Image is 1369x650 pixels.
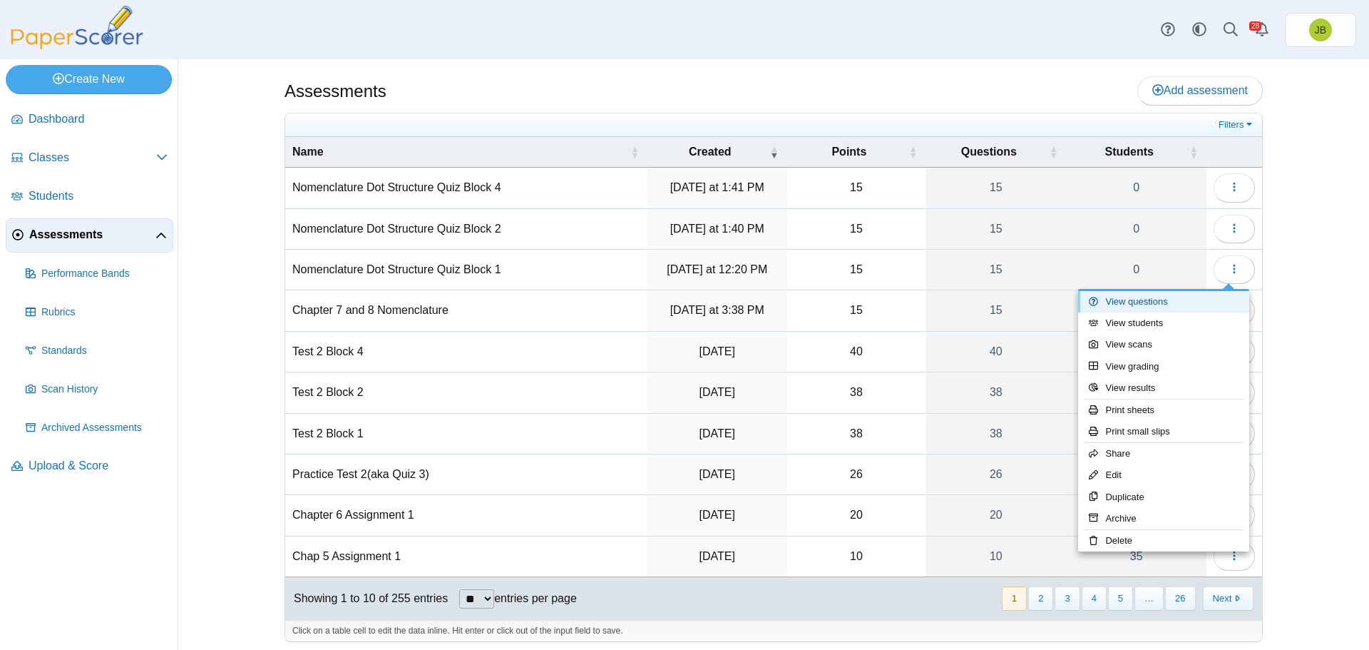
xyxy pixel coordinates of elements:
span: Rubrics [41,305,168,320]
a: 15 [926,209,1066,249]
td: Chapter 7 and 8 Nomenclature [285,290,647,331]
td: Nomenclature Dot Structure Quiz Block 2 [285,209,647,250]
time: Sep 2, 2025 at 12:57 PM [699,468,735,480]
time: Sep 5, 2025 at 10:21 AM [699,345,735,357]
span: Dashboard [29,111,168,127]
a: 15 [926,250,1066,290]
a: Archived Assessments [20,411,173,445]
div: Click on a table cell to edit the data inline. Hit enter or click out of the input field to save. [285,620,1262,641]
td: 15 [787,209,926,250]
a: 35 [1067,537,1206,577]
button: Next [1203,586,1253,610]
a: 0 [1067,250,1206,290]
a: Assessments [6,218,173,253]
a: 20 [926,495,1066,535]
span: Add assessment [1152,84,1248,96]
span: Scan History [41,382,168,397]
span: Points : Activate to sort [908,137,917,167]
button: 3 [1055,586,1080,610]
button: 26 [1165,586,1195,610]
a: Joel Boyd [1285,13,1356,47]
a: 6 [1067,414,1206,454]
a: Rubrics [20,295,173,330]
time: Aug 29, 2025 at 3:36 PM [699,509,735,521]
td: Test 2 Block 2 [285,372,647,413]
span: Created : Activate to remove sorting [770,137,779,167]
td: Nomenclature Dot Structure Quiz Block 1 [285,250,647,290]
td: 15 [787,290,926,331]
a: 26 [926,455,1066,494]
span: Performance Bands [41,267,168,281]
span: Name [292,146,324,158]
a: Performance Bands [20,257,173,291]
a: Classes [6,141,173,176]
h1: Assessments [284,79,386,103]
button: 5 [1108,586,1133,610]
td: Practice Test 2(aka Quiz 3) [285,455,647,495]
span: … [1134,586,1164,610]
td: Chap 5 Assignment 1 [285,537,647,577]
span: Students [1105,146,1154,158]
div: Showing 1 to 10 of 255 entries [285,577,448,620]
a: 38 [926,414,1066,454]
a: View questions [1078,291,1249,313]
a: Dashboard [6,103,173,137]
span: Students : Activate to sort [1189,137,1198,167]
time: Aug 22, 2025 at 1:19 PM [699,550,735,562]
img: PaperScorer [6,6,148,49]
td: Nomenclature Dot Structure Quiz Block 4 [285,168,647,208]
a: Upload & Score [6,450,173,484]
a: View students [1078,313,1249,334]
a: Duplicate [1078,487,1249,508]
span: Joel Boyd [1315,25,1326,35]
td: 40 [787,332,926,372]
button: 2 [1028,586,1053,610]
time: Sep 9, 2025 at 3:38 PM [670,304,764,316]
span: Upload & Score [29,458,168,474]
time: Sep 12, 2025 at 12:20 PM [667,263,767,275]
a: Delete [1078,530,1249,552]
td: 26 [787,455,926,495]
span: Questions [961,146,1017,158]
a: 0 [1067,209,1206,249]
span: Archived Assessments [41,421,168,435]
label: entries per page [494,592,577,604]
a: 41 [1067,455,1206,494]
td: 10 [787,537,926,577]
a: View results [1078,377,1249,399]
a: Add assessment [1137,76,1263,105]
a: Alerts [1246,14,1278,46]
time: Sep 12, 2025 at 1:41 PM [670,181,764,193]
span: Assessments [29,227,155,243]
td: 38 [787,372,926,413]
a: 15 [926,290,1066,330]
span: Standards [41,344,168,358]
span: Joel Boyd [1309,19,1332,41]
a: 23 [1067,332,1206,372]
td: 20 [787,495,926,536]
span: Classes [29,150,156,166]
a: Print small slips [1078,421,1249,442]
span: Points [831,146,866,158]
td: Test 2 Block 4 [285,332,647,372]
a: Print sheets [1078,400,1249,421]
a: Students [6,180,173,214]
time: Sep 4, 2025 at 4:09 PM [699,386,735,398]
a: Filters [1215,118,1258,132]
span: Name : Activate to sort [630,137,639,167]
a: Standards [20,334,173,368]
a: 11 [1067,372,1206,412]
td: Test 2 Block 1 [285,414,647,455]
a: Create New [6,65,172,93]
td: Chapter 6 Assignment 1 [285,495,647,536]
a: Archive [1078,508,1249,529]
a: 10 [1067,290,1206,330]
a: PaperScorer [6,39,148,51]
time: Sep 4, 2025 at 3:31 PM [699,427,735,440]
time: Sep 12, 2025 at 1:40 PM [670,223,764,235]
span: Questions : Activate to sort [1050,137,1058,167]
span: Students [29,188,168,204]
a: 10 [926,537,1066,577]
nav: pagination [1000,586,1253,610]
a: Share [1078,443,1249,464]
